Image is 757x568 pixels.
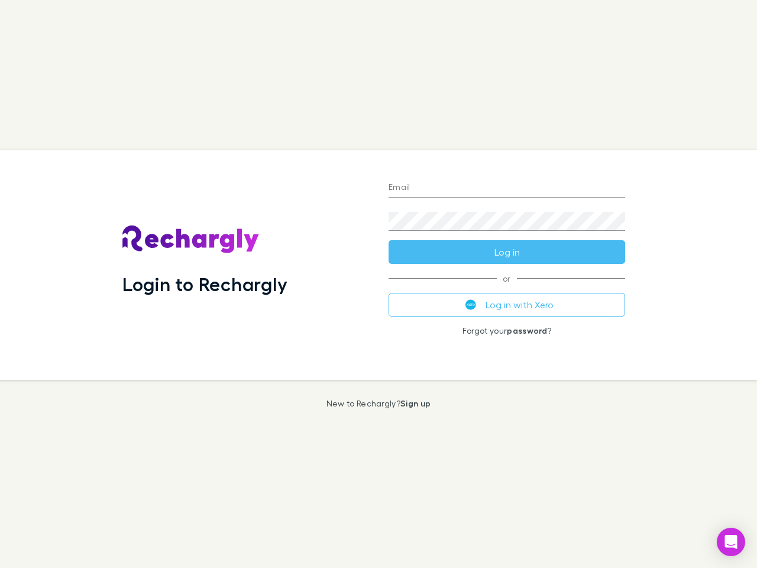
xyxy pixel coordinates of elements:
p: New to Rechargly? [326,399,431,408]
div: Open Intercom Messenger [717,528,745,556]
button: Log in with Xero [389,293,625,317]
a: Sign up [400,398,431,408]
span: or [389,278,625,279]
h1: Login to Rechargly [122,273,287,295]
img: Xero's logo [465,299,476,310]
p: Forgot your ? [389,326,625,335]
a: password [507,325,547,335]
button: Log in [389,240,625,264]
img: Rechargly's Logo [122,225,260,254]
